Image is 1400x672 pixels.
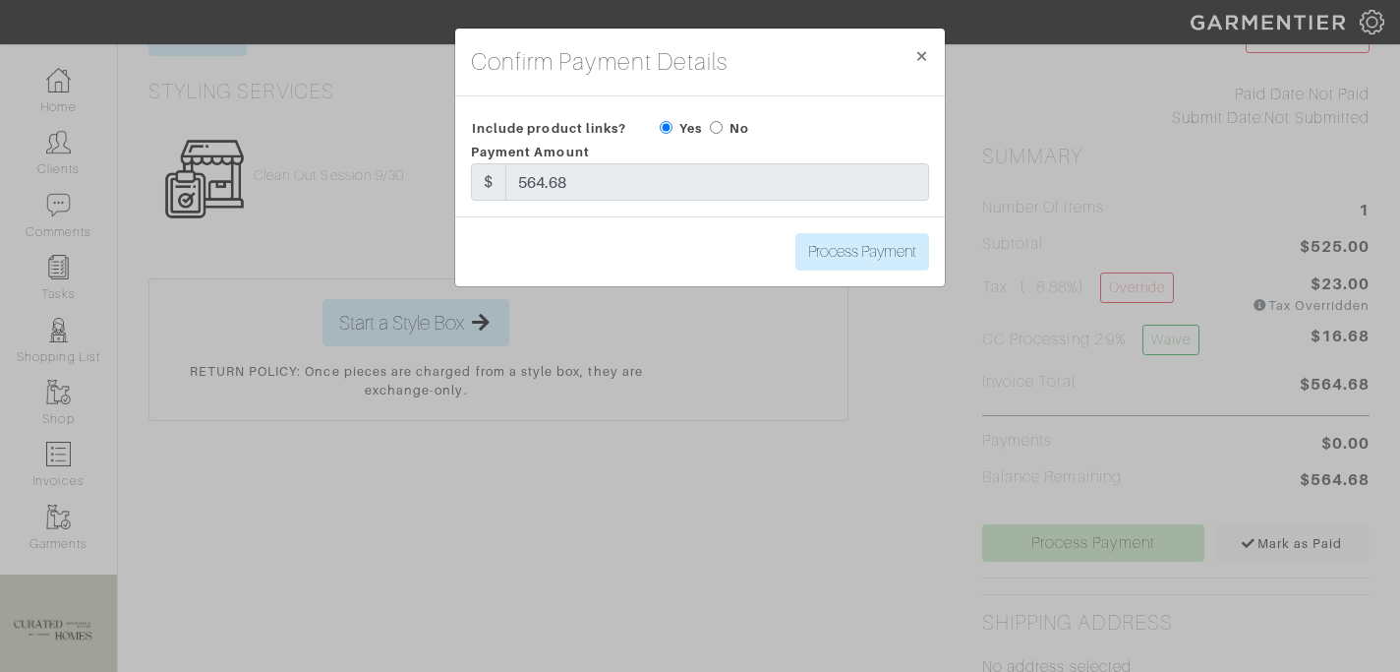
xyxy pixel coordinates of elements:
[914,42,929,69] span: ×
[729,119,749,138] label: No
[795,233,929,271] input: Process Payment
[471,163,506,201] div: $
[679,119,702,138] label: Yes
[471,44,728,80] h4: Confirm Payment Details
[471,145,590,159] span: Payment Amount
[472,114,626,143] span: Include product links?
